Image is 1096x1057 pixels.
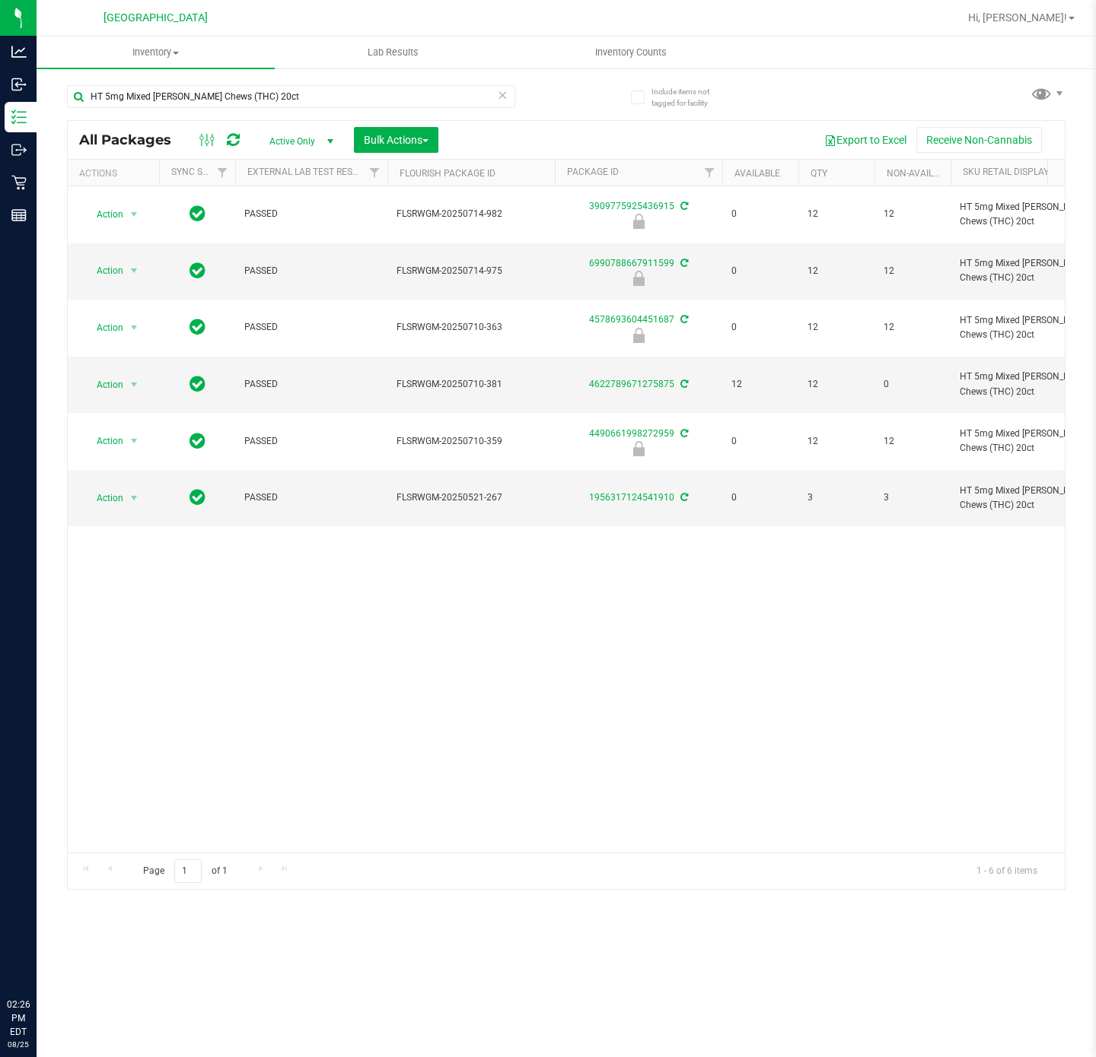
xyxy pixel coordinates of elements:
a: Inventory [37,37,275,68]
a: 1956317124541910 [589,492,674,503]
a: Filter [697,160,722,186]
span: 3 [808,490,865,505]
a: Lab Results [275,37,513,68]
span: 0 [731,490,789,505]
a: Available [734,168,780,179]
span: 0 [884,377,941,392]
span: In Sync [190,260,205,281]
span: Lab Results [347,46,439,59]
span: 12 [808,320,865,335]
span: Sync from Compliance System [678,428,688,439]
span: [GEOGRAPHIC_DATA] [104,11,208,24]
input: Search Package ID, Item Name, SKU, Lot or Part Number... [67,85,515,108]
button: Bulk Actions [354,127,438,153]
div: Newly Received [553,271,725,286]
span: select [125,374,144,395]
a: Non-Available [887,168,954,179]
span: In Sync [190,316,205,338]
span: 12 [884,320,941,335]
span: 12 [884,207,941,221]
a: Filter [210,160,235,186]
span: FLSRWGM-20250710-363 [397,320,546,335]
p: 02:26 PM EDT [7,998,30,1039]
span: FLSRWGM-20250714-975 [397,264,546,278]
inline-svg: Reports [11,208,27,223]
input: 1 [174,859,202,883]
span: Action [83,430,124,452]
span: Action [83,260,124,281]
span: 0 [731,207,789,221]
span: select [125,260,144,281]
span: In Sync [190,487,205,508]
span: Page of 1 [130,859,240,883]
iframe: Resource center [15,935,61,981]
p: 08/25 [7,1039,30,1050]
span: 3 [884,490,941,505]
span: select [125,204,144,225]
span: 0 [731,320,789,335]
div: Actions [79,168,153,179]
span: 12 [884,264,941,278]
span: PASSED [244,264,378,278]
inline-svg: Inventory [11,110,27,125]
span: Action [83,374,124,395]
a: 4622789671275875 [589,379,674,389]
inline-svg: Retail [11,175,27,190]
div: Newly Received [553,441,725,456]
span: Clear [497,85,508,105]
span: Hi, [PERSON_NAME]! [968,11,1067,24]
span: In Sync [190,373,205,395]
span: 0 [731,434,789,449]
span: FLSRWGM-20250710-359 [397,434,546,449]
div: Newly Received [553,214,725,229]
button: Receive Non-Cannabis [916,127,1042,153]
span: FLSRWGM-20250521-267 [397,490,546,505]
span: select [125,317,144,338]
span: FLSRWGM-20250710-381 [397,377,546,392]
span: FLSRWGM-20250714-982 [397,207,546,221]
span: Sync from Compliance System [678,258,688,268]
span: Sync from Compliance System [678,492,688,503]
span: 12 [884,434,941,449]
a: Inventory Counts [512,37,750,68]
span: In Sync [190,203,205,224]
a: Sync Status [171,167,230,177]
span: 12 [731,377,789,392]
span: All Packages [79,132,186,148]
span: Sync from Compliance System [678,314,688,325]
span: select [125,487,144,509]
inline-svg: Outbound [11,142,27,157]
span: 1 - 6 of 6 items [964,859,1050,882]
button: Export to Excel [814,127,916,153]
inline-svg: Analytics [11,44,27,59]
span: PASSED [244,320,378,335]
span: Action [83,204,124,225]
span: Action [83,317,124,338]
span: PASSED [244,377,378,392]
iframe: Resource center unread badge [45,933,63,951]
span: In Sync [190,430,205,452]
span: Inventory [37,46,275,59]
a: Package ID [567,167,619,177]
a: 4490661998272959 [589,428,674,439]
span: PASSED [244,207,378,221]
span: Sync from Compliance System [678,379,688,389]
a: External Lab Test Result [247,167,367,177]
span: select [125,430,144,452]
inline-svg: Inbound [11,77,27,92]
span: 12 [808,434,865,449]
a: 3909775925436915 [589,201,674,211]
a: Filter [362,160,387,186]
a: 4578693604451687 [589,314,674,325]
span: PASSED [244,434,378,449]
span: Action [83,487,124,509]
span: PASSED [244,490,378,505]
span: 12 [808,207,865,221]
a: 6990788667911599 [589,258,674,268]
span: 0 [731,264,789,278]
span: Include items not tagged for facility [652,86,728,109]
div: Newly Received [553,328,725,343]
span: Bulk Actions [364,134,429,146]
a: Qty [811,168,827,179]
span: Inventory Counts [575,46,687,59]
